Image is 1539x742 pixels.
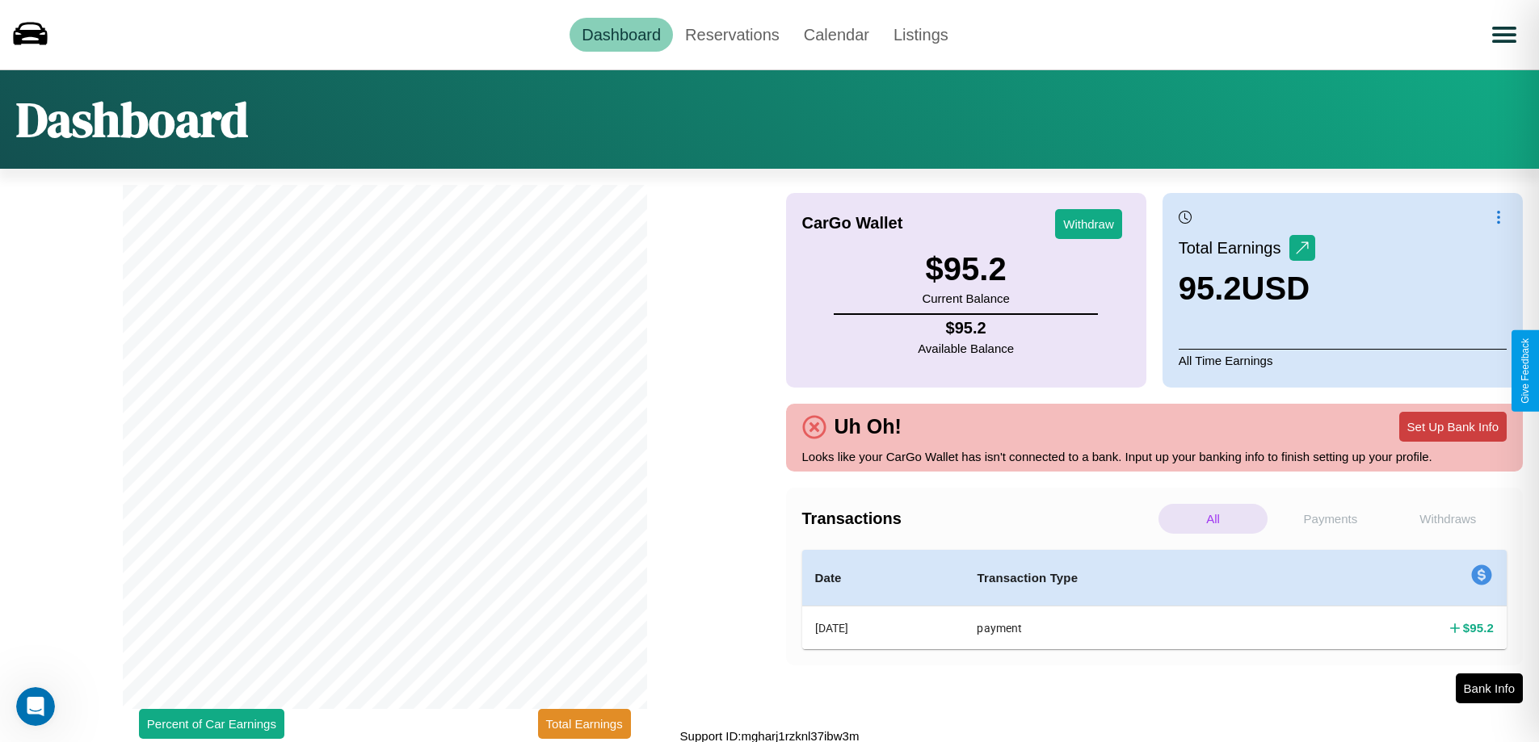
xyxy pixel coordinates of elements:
button: Bank Info [1456,673,1523,703]
iframe: Intercom live chat [16,687,55,726]
th: payment [964,606,1308,650]
h1: Dashboard [16,86,248,153]
div: Give Feedback [1520,338,1531,404]
button: Total Earnings [538,709,631,739]
button: Open menu [1482,12,1527,57]
a: Calendar [792,18,881,52]
h4: $ 95.2 [918,319,1014,337]
button: Set Up Bank Info [1399,412,1507,442]
h3: $ 95.2 [922,251,1009,287]
th: [DATE] [802,606,965,650]
a: Dashboard [570,18,673,52]
p: All [1158,504,1268,534]
a: Listings [881,18,961,52]
h4: Date [815,568,952,588]
h4: $ 95.2 [1463,619,1494,636]
button: Percent of Car Earnings [139,709,284,739]
h3: 95.2 USD [1179,270,1315,307]
h4: Transactions [802,509,1154,528]
h4: Transaction Type [977,568,1295,588]
p: Payments [1276,504,1385,534]
a: Reservations [673,18,792,52]
h4: Uh Oh! [826,415,910,438]
p: Current Balance [922,287,1009,309]
p: All Time Earnings [1179,349,1507,371]
table: simple table [802,550,1507,649]
button: Withdraw [1055,209,1122,239]
p: Available Balance [918,337,1014,359]
p: Looks like your CarGo Wallet has isn't connected to a bank. Input up your banking info to finish ... [802,446,1507,467]
p: Total Earnings [1179,233,1289,262]
h4: CarGo Wallet [802,214,903,233]
p: Withdraws [1394,504,1503,534]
